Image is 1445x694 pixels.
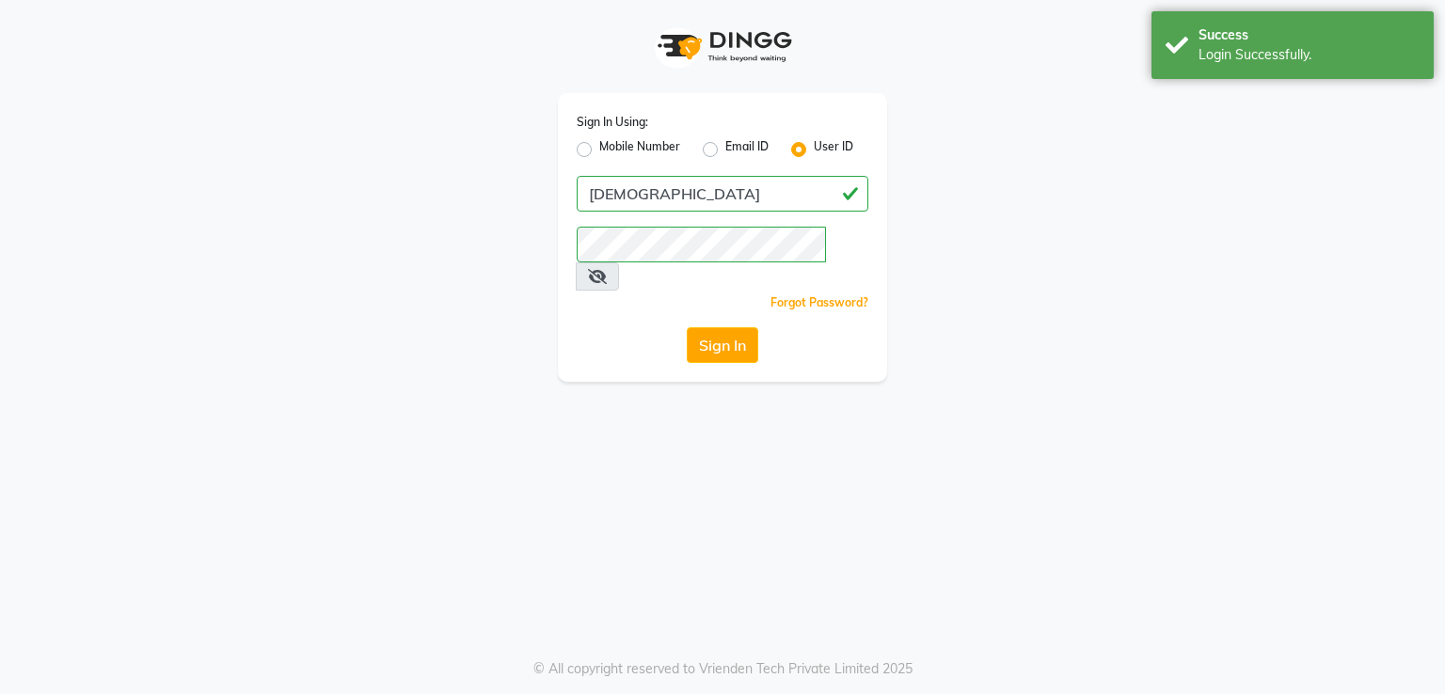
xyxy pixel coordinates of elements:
[770,295,868,309] a: Forgot Password?
[599,138,680,161] label: Mobile Number
[577,114,648,131] label: Sign In Using:
[1199,45,1420,65] div: Login Successfully.
[725,138,769,161] label: Email ID
[687,327,758,363] button: Sign In
[577,176,868,212] input: Username
[647,19,798,74] img: logo1.svg
[1199,25,1420,45] div: Success
[814,138,853,161] label: User ID
[577,227,826,262] input: Username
